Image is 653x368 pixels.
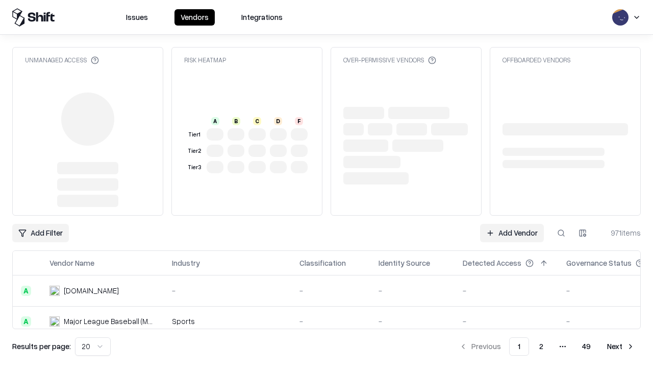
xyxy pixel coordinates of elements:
[49,286,60,296] img: pathfactory.com
[379,258,430,268] div: Identity Source
[25,56,99,64] div: Unmanaged Access
[232,117,240,125] div: B
[463,258,521,268] div: Detected Access
[299,285,362,296] div: -
[600,227,641,238] div: 971 items
[49,316,60,327] img: Major League Baseball (MLB)
[566,258,632,268] div: Governance Status
[453,337,641,356] nav: pagination
[274,117,282,125] div: D
[601,337,641,356] button: Next
[299,258,346,268] div: Classification
[12,341,71,352] p: Results per page:
[211,117,219,125] div: A
[120,9,154,26] button: Issues
[343,56,436,64] div: Over-Permissive Vendors
[480,224,544,242] a: Add Vendor
[503,56,570,64] div: Offboarded Vendors
[235,9,289,26] button: Integrations
[21,286,31,296] div: A
[463,285,550,296] div: -
[253,117,261,125] div: C
[174,9,215,26] button: Vendors
[64,285,119,296] div: [DOMAIN_NAME]
[186,130,203,139] div: Tier 1
[172,316,283,327] div: Sports
[49,258,94,268] div: Vendor Name
[184,56,226,64] div: Risk Heatmap
[509,337,529,356] button: 1
[379,285,446,296] div: -
[531,337,551,356] button: 2
[295,117,303,125] div: F
[379,316,446,327] div: -
[172,285,283,296] div: -
[299,316,362,327] div: -
[21,316,31,327] div: A
[172,258,200,268] div: Industry
[574,337,599,356] button: 49
[463,316,550,327] div: -
[186,147,203,155] div: Tier 2
[186,163,203,172] div: Tier 3
[64,316,156,327] div: Major League Baseball (MLB)
[12,224,69,242] button: Add Filter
